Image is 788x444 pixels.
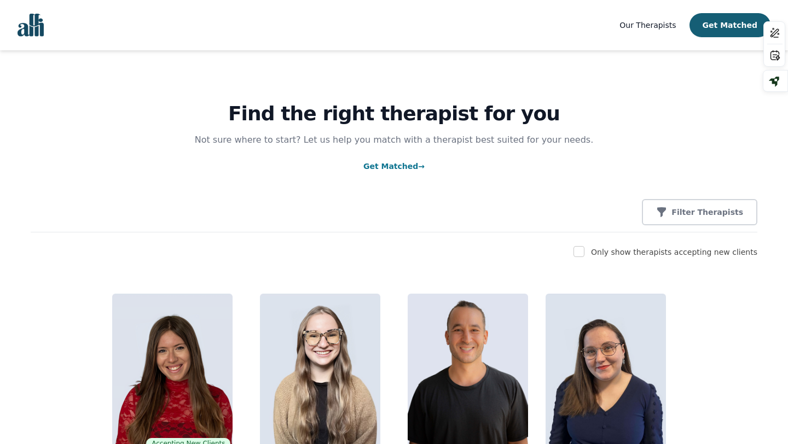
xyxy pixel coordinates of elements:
a: Get Matched [363,162,425,171]
button: Get Matched [690,13,770,37]
a: Our Therapists [619,19,676,32]
button: Filter Therapists [642,199,757,225]
label: Only show therapists accepting new clients [591,248,757,256]
span: → [418,162,425,171]
h1: Find the right therapist for you [31,103,757,125]
span: Our Therapists [619,21,676,30]
p: Filter Therapists [671,207,743,218]
img: alli logo [18,14,44,37]
p: Not sure where to start? Let us help you match with a therapist best suited for your needs. [184,133,604,147]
